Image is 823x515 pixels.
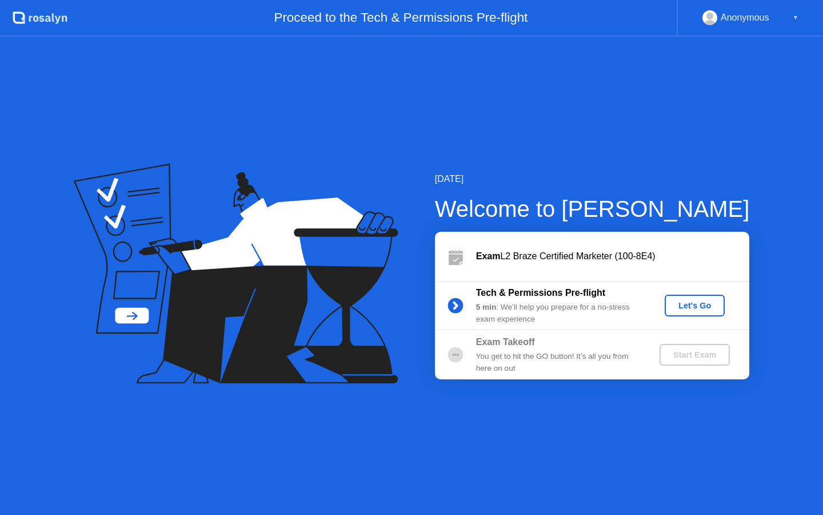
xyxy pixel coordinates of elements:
div: You get to hit the GO button! It’s all you from here on out [476,351,641,374]
b: Exam Takeoff [476,337,535,347]
div: L2 Braze Certified Marketer (100-8E4) [476,249,749,263]
b: 5 min [476,303,497,311]
div: Let's Go [669,301,720,310]
div: : We’ll help you prepare for a no-stress exam experience [476,302,641,325]
button: Start Exam [660,344,730,366]
b: Tech & Permissions Pre-flight [476,288,605,298]
div: Anonymous [721,10,769,25]
div: ▼ [793,10,798,25]
div: [DATE] [435,172,750,186]
div: Start Exam [664,350,725,359]
div: Welcome to [PERSON_NAME] [435,192,750,226]
b: Exam [476,251,501,261]
button: Let's Go [665,295,725,316]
